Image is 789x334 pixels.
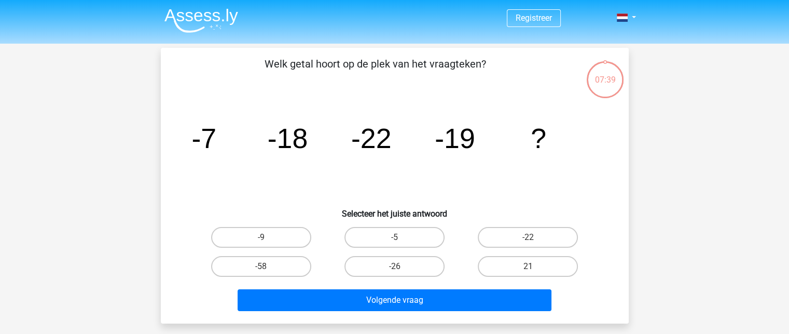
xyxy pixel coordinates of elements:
[177,201,612,219] h6: Selecteer het juiste antwoord
[516,13,552,23] a: Registreer
[211,227,311,248] label: -9
[191,123,216,154] tspan: -7
[238,289,551,311] button: Volgende vraag
[344,256,445,277] label: -26
[586,60,625,86] div: 07:39
[177,56,573,87] p: Welk getal hoort op de plek van het vraagteken?
[164,8,238,33] img: Assessly
[344,227,445,248] label: -5
[351,123,391,154] tspan: -22
[531,123,546,154] tspan: ?
[267,123,308,154] tspan: -18
[435,123,475,154] tspan: -19
[478,227,578,248] label: -22
[211,256,311,277] label: -58
[478,256,578,277] label: 21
